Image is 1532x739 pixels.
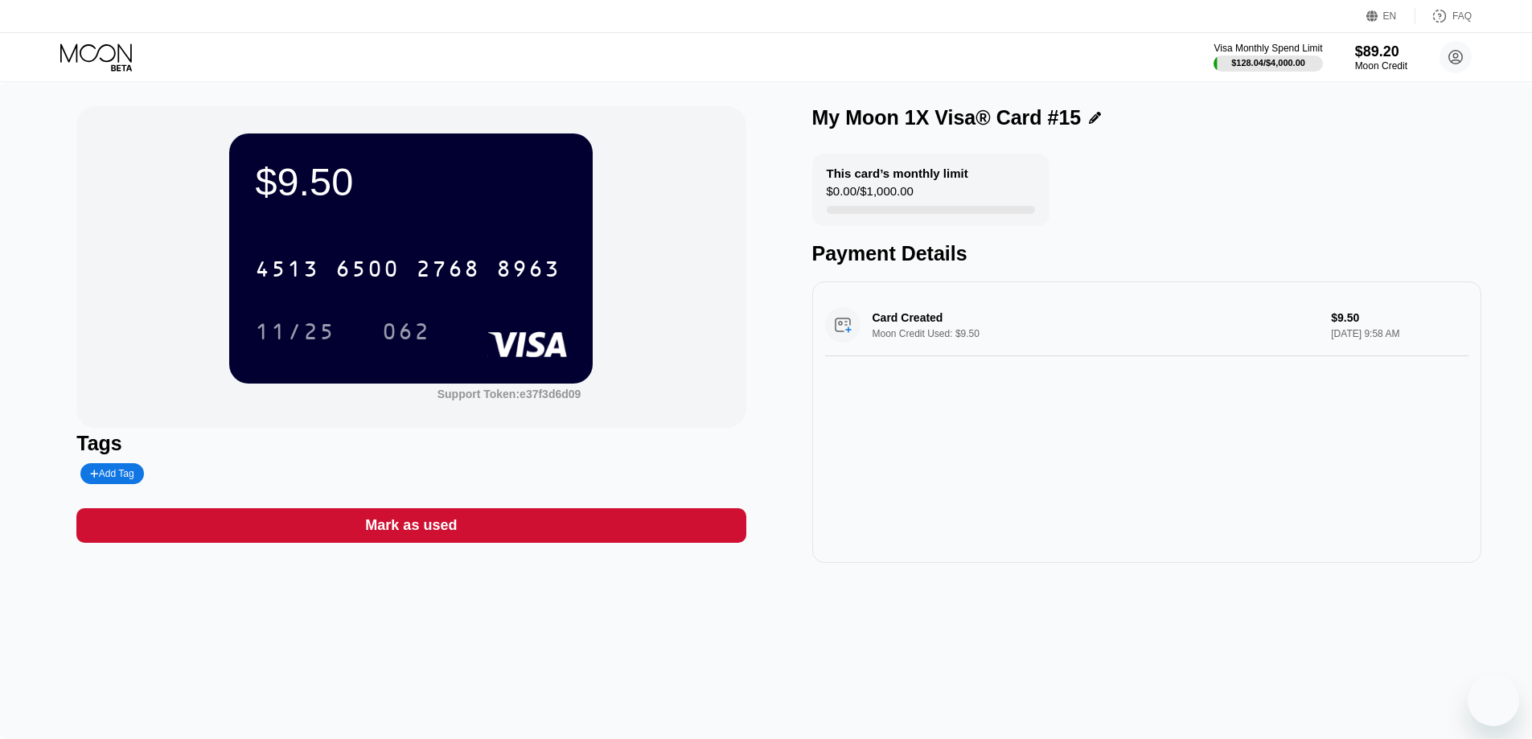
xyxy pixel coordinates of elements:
div: Add Tag [80,463,143,484]
div: $89.20Moon Credit [1355,43,1407,72]
div: Visa Monthly Spend Limit$128.04/$4,000.00 [1214,43,1322,72]
div: Add Tag [90,468,133,479]
div: 6500 [335,258,400,284]
div: This card’s monthly limit [827,166,968,180]
div: $89.20 [1355,43,1407,60]
div: EN [1383,10,1397,22]
div: 4513650027688963 [245,248,570,289]
div: Support Token: e37f3d6d09 [437,388,581,400]
div: 062 [382,321,430,347]
div: $0.00 / $1,000.00 [827,184,914,206]
div: Mark as used [365,516,457,535]
div: EN [1366,8,1415,24]
div: Mark as used [76,508,745,543]
div: $9.50 [255,159,567,204]
iframe: Кнопка запуска окна обмена сообщениями [1468,675,1519,726]
div: 062 [370,311,442,351]
div: FAQ [1452,10,1472,22]
div: 11/25 [243,311,347,351]
div: Support Token:e37f3d6d09 [437,388,581,400]
div: 4513 [255,258,319,284]
div: Moon Credit [1355,60,1407,72]
div: Tags [76,432,745,455]
div: My Moon 1X Visa® Card #15 [812,106,1082,129]
div: Payment Details [812,242,1481,265]
div: 2768 [416,258,480,284]
div: 8963 [496,258,561,284]
div: FAQ [1415,8,1472,24]
div: $128.04 / $4,000.00 [1231,58,1305,68]
div: 11/25 [255,321,335,347]
div: Visa Monthly Spend Limit [1214,43,1322,54]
